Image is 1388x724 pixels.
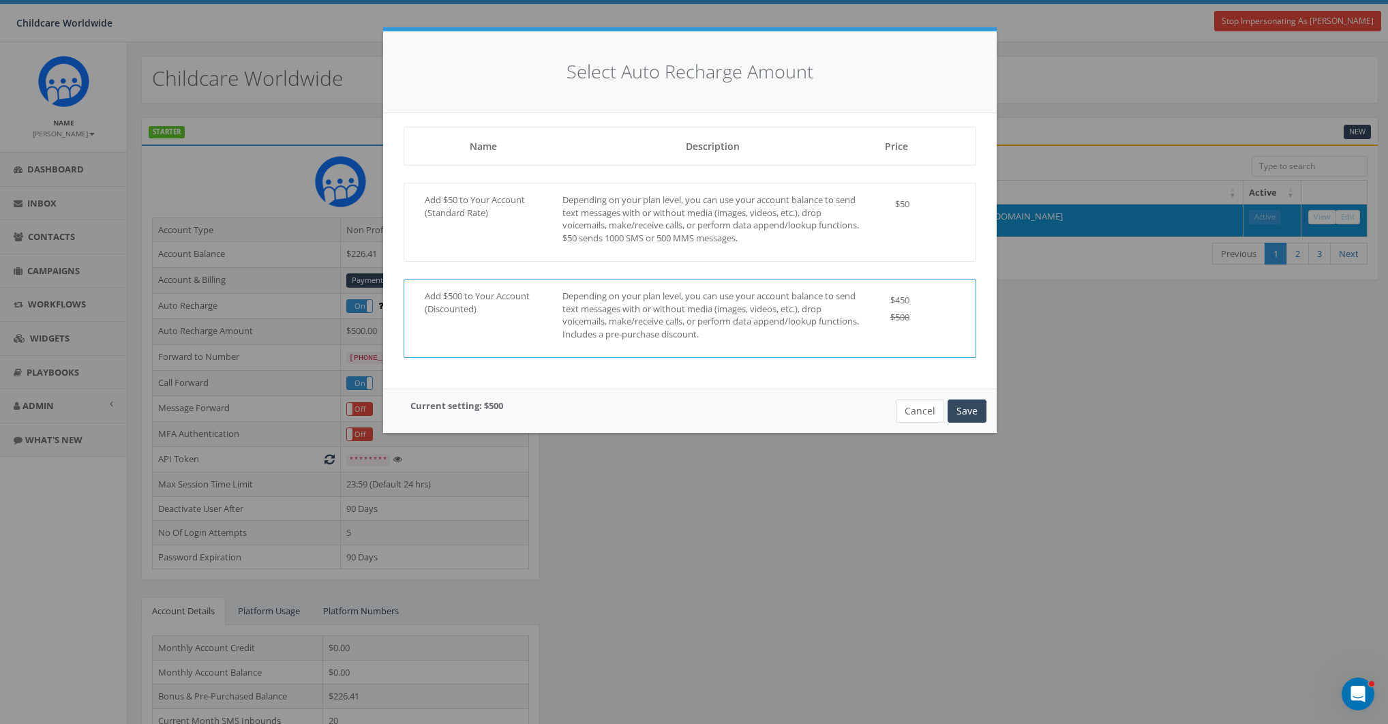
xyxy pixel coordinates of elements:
span: $450 [890,294,909,306]
h5: Description [562,141,863,151]
h4: Select Auto Recharge Amount [404,59,976,85]
button: Save [948,399,986,423]
iframe: Intercom live chat [1342,678,1374,710]
p: Current setting: $500 [410,399,503,412]
p: Add $500 to Your Account (Discounted) [425,290,542,315]
button: Cancel [896,399,944,423]
p: Depending on your plan level, you can use your account balance to send text messages with or with... [562,194,863,244]
span: $50 [895,198,909,210]
p: Add $50 to Your Account (Standard Rate) [425,194,542,219]
h5: Price [884,141,909,151]
span: $500 [890,311,909,323]
h5: Name [425,141,542,151]
p: Depending on your plan level, you can use your account balance to send text messages with or with... [562,290,863,340]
